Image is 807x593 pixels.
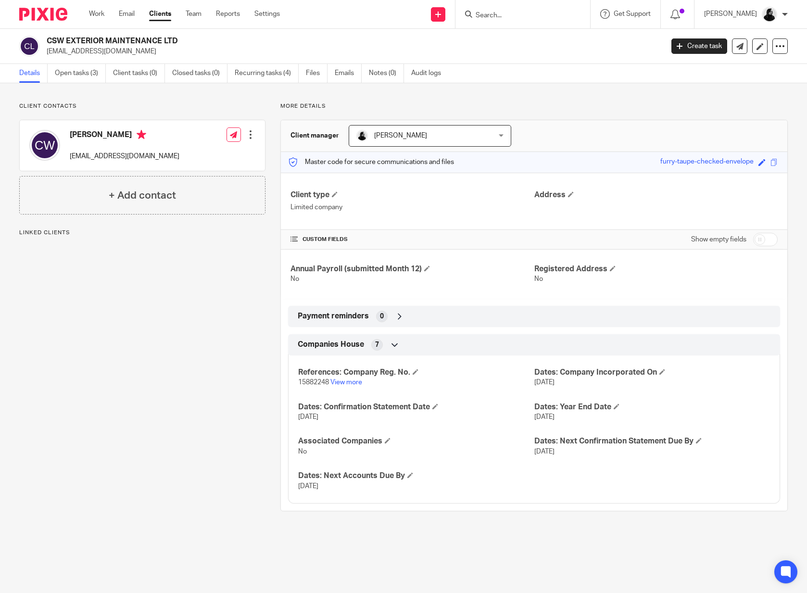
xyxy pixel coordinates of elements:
[89,9,104,19] a: Work
[254,9,280,19] a: Settings
[614,11,651,17] span: Get Support
[172,64,227,83] a: Closed tasks (0)
[149,9,171,19] a: Clients
[119,9,135,19] a: Email
[762,7,777,22] img: PHOTO-2023-03-20-11-06-28%203.jpg
[280,102,788,110] p: More details
[411,64,448,83] a: Audit logs
[475,12,561,20] input: Search
[290,202,534,212] p: Limited company
[534,190,778,200] h4: Address
[298,436,534,446] h4: Associated Companies
[29,130,60,161] img: svg%3E
[109,188,176,203] h4: + Add contact
[375,340,379,350] span: 7
[216,9,240,19] a: Reports
[671,38,727,54] a: Create task
[113,64,165,83] a: Client tasks (0)
[290,264,534,274] h4: Annual Payroll (submitted Month 12)
[70,151,179,161] p: [EMAIL_ADDRESS][DOMAIN_NAME]
[298,483,318,490] span: [DATE]
[704,9,757,19] p: [PERSON_NAME]
[186,9,202,19] a: Team
[374,132,427,139] span: [PERSON_NAME]
[691,235,746,244] label: Show empty fields
[298,471,534,481] h4: Dates: Next Accounts Due By
[534,402,770,412] h4: Dates: Year End Date
[235,64,299,83] a: Recurring tasks (4)
[298,379,329,386] span: 15882248
[534,264,778,274] h4: Registered Address
[335,64,362,83] a: Emails
[19,229,265,237] p: Linked clients
[534,276,543,282] span: No
[55,64,106,83] a: Open tasks (3)
[288,157,454,167] p: Master code for secure communications and files
[369,64,404,83] a: Notes (0)
[19,64,48,83] a: Details
[137,130,146,139] i: Primary
[298,311,369,321] span: Payment reminders
[70,130,179,142] h4: [PERSON_NAME]
[356,130,368,141] img: PHOTO-2023-03-20-11-06-28%203.jpg
[298,402,534,412] h4: Dates: Confirmation Statement Date
[380,312,384,321] span: 0
[19,8,67,21] img: Pixie
[290,131,339,140] h3: Client manager
[19,102,265,110] p: Client contacts
[534,367,770,378] h4: Dates: Company Incorporated On
[330,379,362,386] a: View more
[290,190,534,200] h4: Client type
[534,448,555,455] span: [DATE]
[290,276,299,282] span: No
[534,379,555,386] span: [DATE]
[298,367,534,378] h4: References: Company Reg. No.
[298,448,307,455] span: No
[47,36,535,46] h2: CSW EXTERIOR MAINTENANCE LTD
[534,414,555,420] span: [DATE]
[306,64,328,83] a: Files
[290,236,534,243] h4: CUSTOM FIELDS
[47,47,657,56] p: [EMAIL_ADDRESS][DOMAIN_NAME]
[298,340,364,350] span: Companies House
[298,414,318,420] span: [DATE]
[19,36,39,56] img: svg%3E
[660,157,754,168] div: furry-taupe-checked-envelope
[534,436,770,446] h4: Dates: Next Confirmation Statement Due By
